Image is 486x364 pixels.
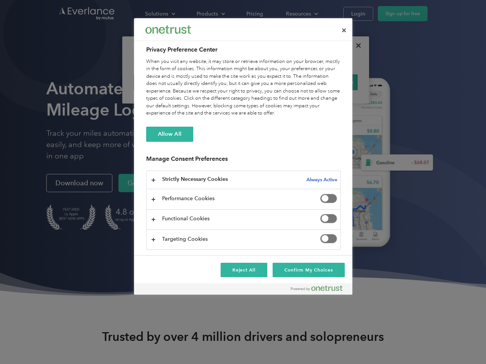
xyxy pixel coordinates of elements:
button: Close [336,22,352,39]
a: Powered by OneTrust Opens in a new Tab [291,285,349,295]
button: Confirm My Choices [273,263,344,277]
h2: Privacy Preference Center [146,45,341,54]
div: Privacy Preference Center [134,18,352,295]
img: Everlance [145,25,191,33]
div: When you visit any website, it may store or retrieve information on your browser, mostly in the f... [146,58,341,117]
img: Powered by OneTrust Opens in a new Tab [291,285,342,291]
button: Allow All [146,127,193,142]
div: Everlance [145,22,191,37]
h3: Manage Consent Preferences [146,155,341,167]
div: Preference center [134,18,352,295]
button: Reject All [221,263,268,277]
